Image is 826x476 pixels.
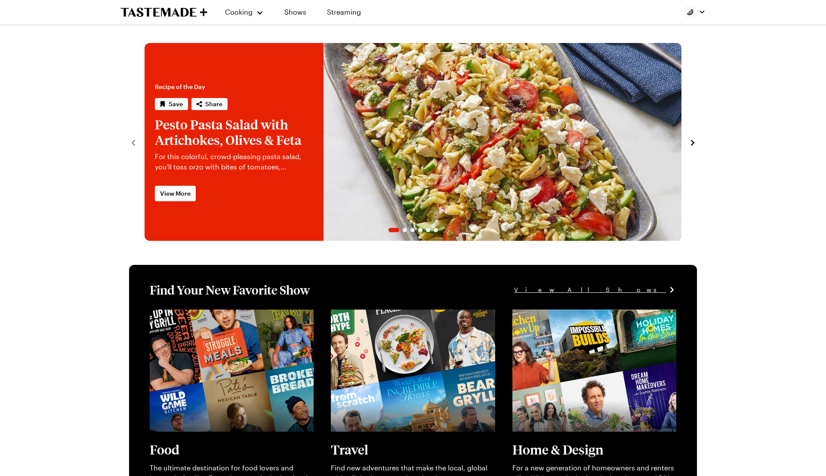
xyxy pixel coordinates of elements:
a: View full content for [object Object] [150,310,267,319]
button: Profile picture [683,5,706,19]
a: View full content for [object Object] [331,310,448,319]
span: Go to slide 4 [418,228,422,232]
span: View More [160,189,191,198]
h1: Find Your New Favorite Show [150,282,310,298]
button: Cooking [225,2,264,22]
span: Go to slide 2 [403,228,407,232]
a: To Tastemade Home Page [120,7,207,17]
span: Go to slide 5 [426,228,430,232]
button: Save recipe [155,98,188,110]
span: Share [205,100,222,108]
span: Go to slide 6 [434,228,438,232]
span: Save [169,100,183,108]
img: Profile picture [683,5,697,19]
span: Go to slide 3 [410,228,415,232]
div: 1 / 6 [145,43,681,241]
button: Share [191,98,228,110]
a: View More [155,186,196,201]
span: View All Shows [514,285,666,295]
button: navigate to next item [688,137,697,147]
button: navigate to previous item [129,137,138,147]
span: Go to slide 1 [388,228,399,232]
a: View All Shows [514,285,676,295]
a: View full content for [object Object] [512,310,630,319]
span: Cooking [225,8,253,16]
